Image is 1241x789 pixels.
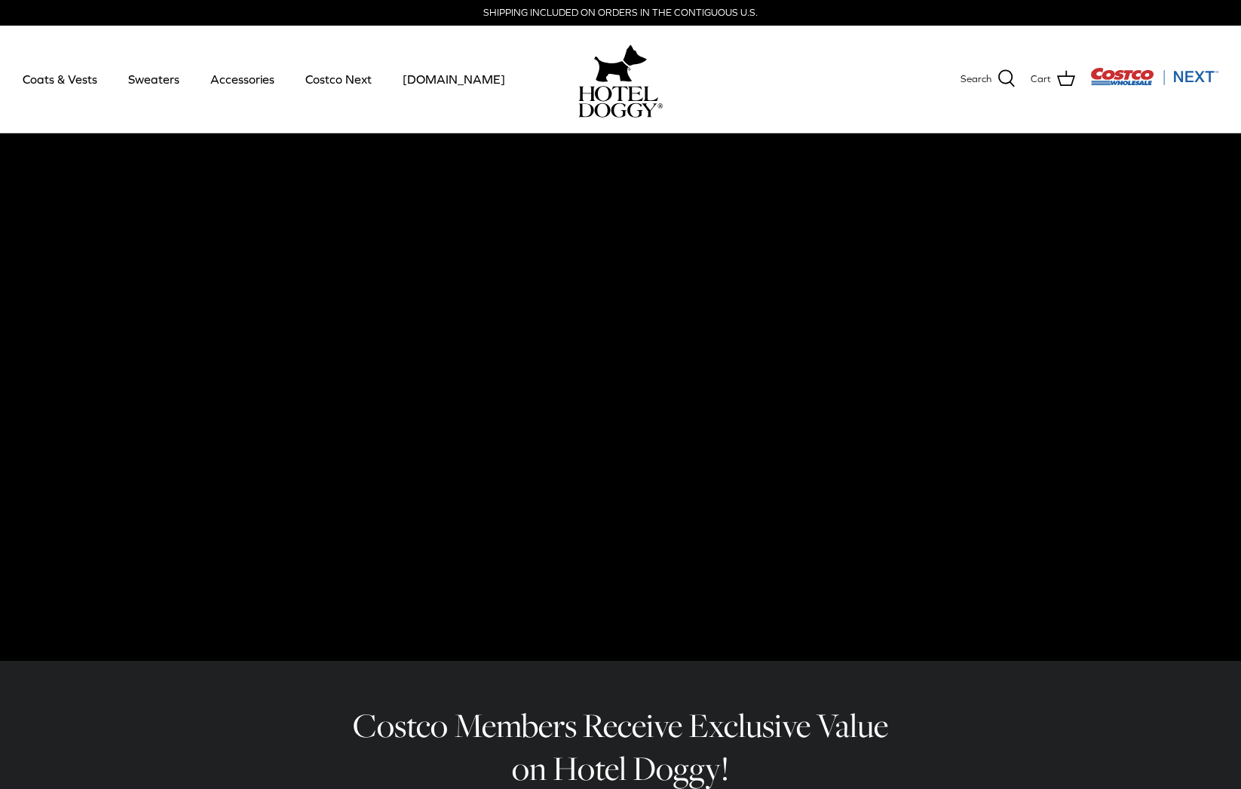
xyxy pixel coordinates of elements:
[292,54,385,105] a: Costco Next
[1031,72,1051,87] span: Cart
[961,72,991,87] span: Search
[197,54,288,105] a: Accessories
[389,54,519,105] a: [DOMAIN_NAME]
[594,41,647,86] img: hoteldoggy.com
[578,86,663,118] img: hoteldoggycom
[1090,77,1218,88] a: Visit Costco Next
[1090,67,1218,86] img: Costco Next
[115,54,193,105] a: Sweaters
[578,41,663,118] a: hoteldoggy.com hoteldoggycom
[9,54,111,105] a: Coats & Vests
[1031,69,1075,89] a: Cart
[961,69,1016,89] a: Search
